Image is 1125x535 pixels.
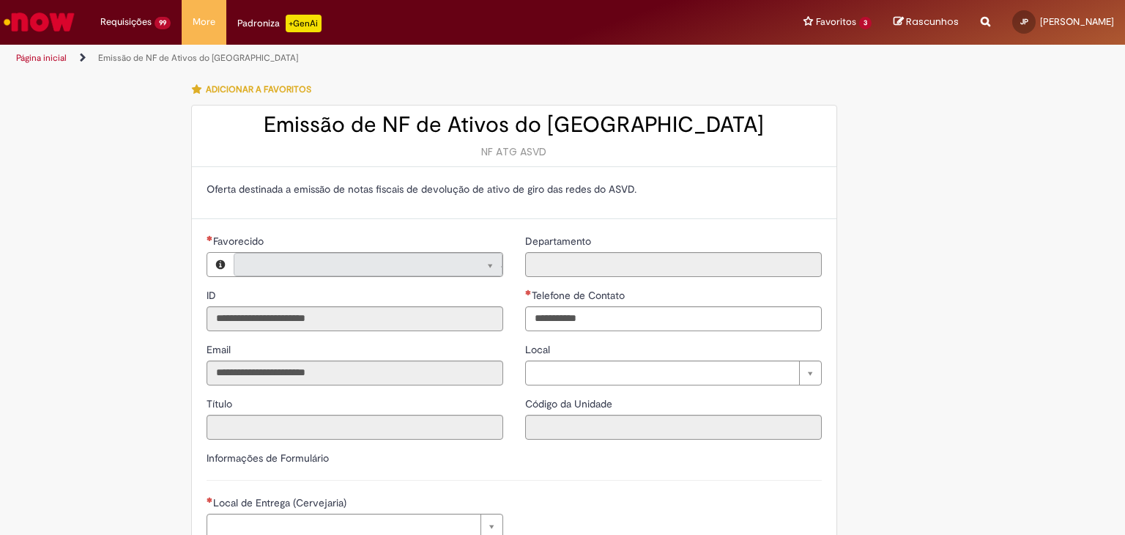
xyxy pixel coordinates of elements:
[207,144,822,159] div: NF ATG ASVD
[525,234,594,248] label: Somente leitura - Departamento
[207,361,503,385] input: Email
[525,289,532,295] span: Obrigatório Preenchido
[1040,15,1114,28] span: [PERSON_NAME]
[906,15,959,29] span: Rascunhos
[532,289,628,302] span: Telefone de Contato
[207,397,235,410] span: Somente leitura - Título
[207,235,213,241] span: Necessários
[206,84,311,95] span: Adicionar a Favoritos
[816,15,856,29] span: Favoritos
[894,15,959,29] a: Rascunhos
[207,182,822,196] p: Oferta destinada a emissão de notas fiscais de devolução de ativo de giro das redes do ASVD.
[207,288,219,303] label: Somente leitura - ID
[234,253,502,276] a: Limpar campo Favorecido
[1020,17,1028,26] span: JP
[16,52,67,64] a: Página inicial
[207,451,329,465] label: Informações de Formulário
[213,496,349,509] span: Necessários - Local de Entrega (Cervejaria)
[207,497,213,503] span: Necessários
[207,289,219,302] span: Somente leitura - ID
[286,15,322,32] p: +GenAi
[207,253,234,276] button: Favorecido, Visualizar este registro
[525,361,822,385] a: Limpar campo Local
[207,306,503,331] input: ID
[525,396,615,411] label: Somente leitura - Código da Unidade
[525,415,822,440] input: Código da Unidade
[207,396,235,411] label: Somente leitura - Título
[207,234,267,248] label: Somente leitura - Necessários - Favorecido
[525,343,553,356] span: Local
[155,17,171,29] span: 99
[237,15,322,32] div: Padroniza
[213,235,267,248] span: Necessários - Favorecido
[859,17,872,29] span: 3
[193,15,215,29] span: More
[11,45,739,72] ul: Trilhas de página
[98,52,298,64] a: Emissão de NF de Ativos do [GEOGRAPHIC_DATA]
[525,252,822,277] input: Departamento
[207,342,234,357] label: Somente leitura - Email
[191,74,319,105] button: Adicionar a Favoritos
[1,7,77,37] img: ServiceNow
[207,343,234,356] span: Somente leitura - Email
[525,306,822,331] input: Telefone de Contato
[525,397,615,410] span: Somente leitura - Código da Unidade
[100,15,152,29] span: Requisições
[207,113,822,137] h2: Emissão de NF de Ativos do [GEOGRAPHIC_DATA]
[207,415,503,440] input: Título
